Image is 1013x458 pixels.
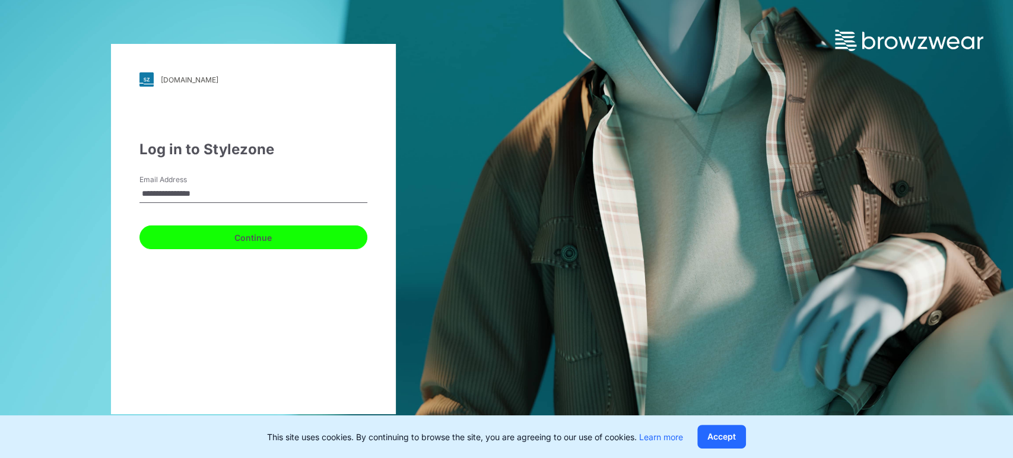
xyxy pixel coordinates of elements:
[139,139,367,160] div: Log in to Stylezone
[267,431,683,443] p: This site uses cookies. By continuing to browse the site, you are agreeing to our use of cookies.
[697,425,746,449] button: Accept
[139,72,154,87] img: svg+xml;base64,PHN2ZyB3aWR0aD0iMjgiIGhlaWdodD0iMjgiIHZpZXdCb3g9IjAgMCAyOCAyOCIgZmlsbD0ibm9uZSIgeG...
[139,174,223,185] label: Email Address
[139,225,367,249] button: Continue
[639,432,683,442] a: Learn more
[139,72,367,87] a: [DOMAIN_NAME]
[161,75,218,84] div: [DOMAIN_NAME]
[835,30,983,51] img: browzwear-logo.73288ffb.svg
